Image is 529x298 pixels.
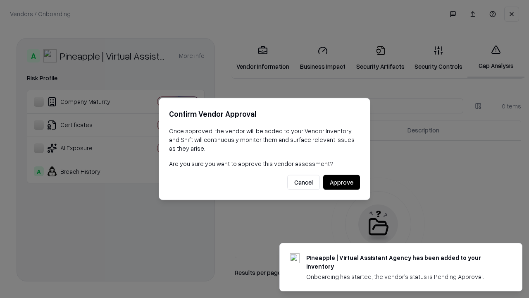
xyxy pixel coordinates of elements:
[323,175,360,190] button: Approve
[306,253,502,271] div: Pineapple | Virtual Assistant Agency has been added to your inventory
[169,159,360,168] p: Are you sure you want to approve this vendor assessment?
[290,253,300,263] img: trypineapple.com
[306,272,502,281] div: Onboarding has started, the vendor's status is Pending Approval.
[169,108,360,120] h2: Confirm Vendor Approval
[287,175,320,190] button: Cancel
[169,127,360,153] p: Once approved, the vendor will be added to your Vendor Inventory, and Shift will continuously mon...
